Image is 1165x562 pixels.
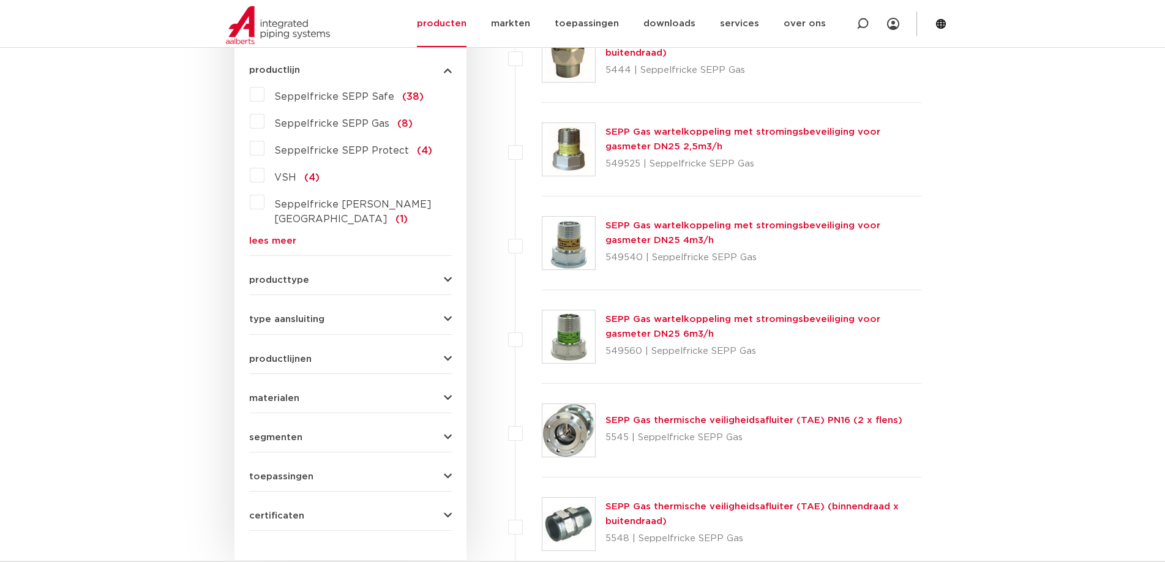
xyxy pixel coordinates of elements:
[249,275,452,285] button: producttype
[274,92,394,102] span: Seppelfricke SEPP Safe
[249,433,302,442] span: segmenten
[605,502,899,526] a: SEPP Gas thermische veiligheidsafluiter (TAE) (binnendraad x buitendraad)
[249,511,304,520] span: certificaten
[397,119,413,129] span: (8)
[605,416,902,425] a: SEPP Gas thermische veiligheidsafluiter (TAE) PN16 (2 x flens)
[274,146,409,155] span: Seppelfricke SEPP Protect
[249,354,312,364] span: productlijnen
[249,315,324,324] span: type aansluiting
[542,310,595,363] img: Thumbnail for SEPP Gas wartelkoppeling met stromingsbeveiliging voor gasmeter DN25 6m3/h
[249,236,452,245] a: lees meer
[542,217,595,269] img: Thumbnail for SEPP Gas wartelkoppeling met stromingsbeveiliging voor gasmeter DN25 4m3/h
[249,511,452,520] button: certificaten
[605,529,922,549] p: 5548 | Seppelfricke SEPP Gas
[249,315,452,324] button: type aansluiting
[402,92,424,102] span: (38)
[542,29,595,82] img: Thumbnail for SEPP Gas stromingsbeveiliging type K (binnendraad x buitendraad)
[249,394,299,403] span: materialen
[274,119,389,129] span: Seppelfricke SEPP Gas
[249,472,313,481] span: toepassingen
[605,428,902,448] p: 5545 | Seppelfricke SEPP Gas
[417,146,432,155] span: (4)
[249,433,452,442] button: segmenten
[249,275,309,285] span: producttype
[542,404,595,457] img: Thumbnail for SEPP Gas thermische veiligheidsafluiter (TAE) PN16 (2 x flens)
[542,123,595,176] img: Thumbnail for SEPP Gas wartelkoppeling met stromingsbeveiliging voor gasmeter DN25 2,5m3/h
[249,66,300,75] span: productlijn
[249,66,452,75] button: productlijn
[605,61,922,80] p: 5444 | Seppelfricke SEPP Gas
[605,127,880,151] a: SEPP Gas wartelkoppeling met stromingsbeveiliging voor gasmeter DN25 2,5m3/h
[542,498,595,550] img: Thumbnail for SEPP Gas thermische veiligheidsafluiter (TAE) (binnendraad x buitendraad)
[304,173,320,182] span: (4)
[605,248,922,268] p: 549540 | Seppelfricke SEPP Gas
[605,315,880,339] a: SEPP Gas wartelkoppeling met stromingsbeveiliging voor gasmeter DN25 6m3/h
[274,173,296,182] span: VSH
[605,154,922,174] p: 549525 | Seppelfricke SEPP Gas
[249,394,452,403] button: materialen
[274,200,432,224] span: Seppelfricke [PERSON_NAME][GEOGRAPHIC_DATA]
[249,354,452,364] button: productlijnen
[395,214,408,224] span: (1)
[605,342,922,361] p: 549560 | Seppelfricke SEPP Gas
[249,472,452,481] button: toepassingen
[605,221,880,245] a: SEPP Gas wartelkoppeling met stromingsbeveiliging voor gasmeter DN25 4m3/h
